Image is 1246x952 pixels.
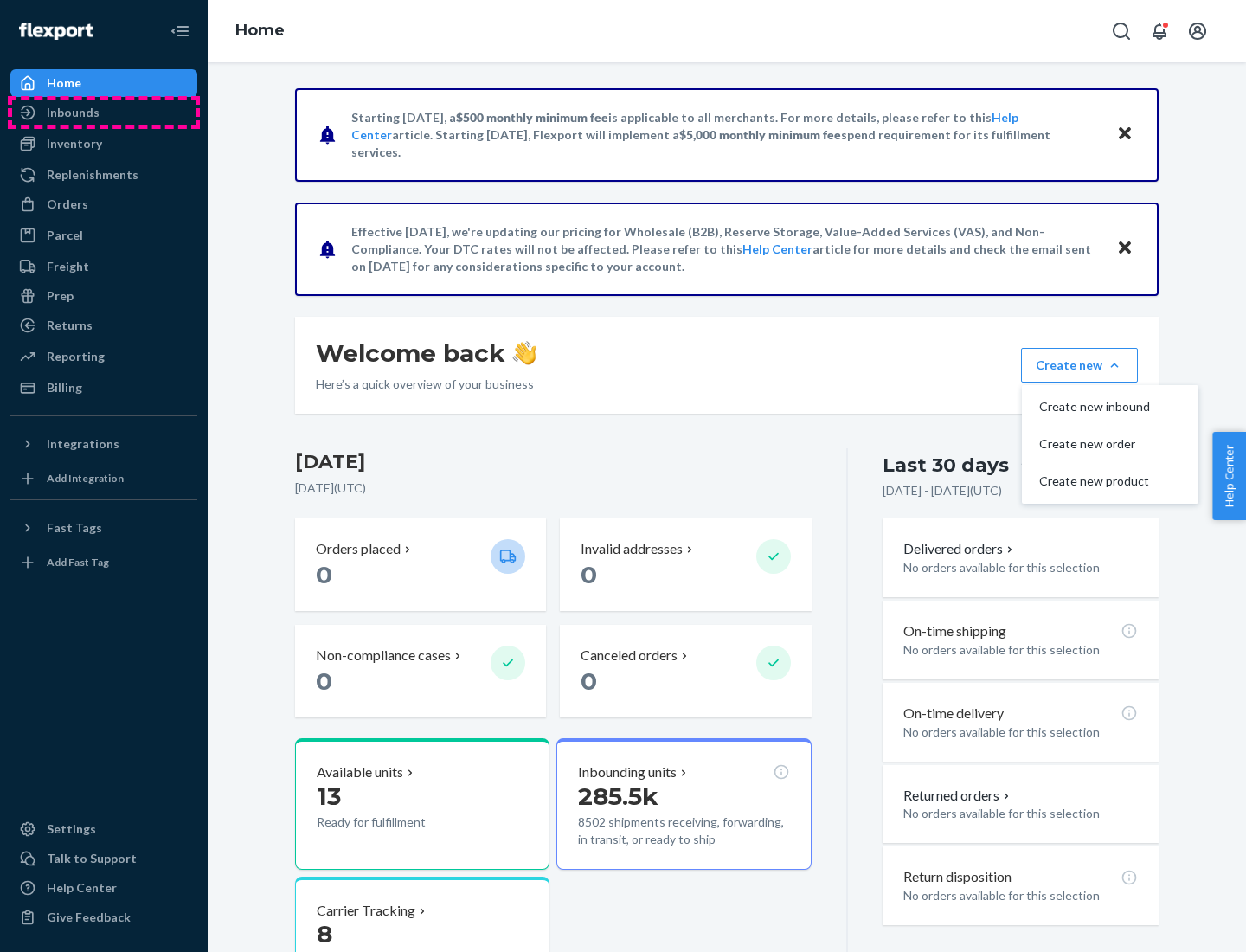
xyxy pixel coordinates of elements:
[581,666,597,696] span: 0
[742,241,812,256] a: Help Center
[903,805,1138,822] p: No orders available for this selection
[47,379,82,396] div: Billing
[47,317,93,334] div: Returns
[10,222,197,249] a: Parcel
[47,820,96,838] div: Settings
[10,465,197,492] a: Add Integration
[295,479,812,497] p: [DATE] ( UTC )
[317,814,477,831] p: Ready for fulfillment
[317,782,341,811] span: 13
[1180,14,1215,48] button: Open account menu
[1021,348,1138,383] button: Create newCreate new inboundCreate new orderCreate new product
[295,518,546,611] button: Orders placed 0
[1025,463,1195,500] button: Create new product
[903,621,1006,641] p: On-time shipping
[10,904,197,931] button: Give Feedback
[10,312,197,339] a: Returns
[47,519,102,537] div: Fast Tags
[10,343,197,370] a: Reporting
[10,130,197,158] a: Inventory
[47,348,105,365] div: Reporting
[578,782,658,811] span: 285.5k
[235,21,285,40] a: Home
[10,874,197,902] a: Help Center
[10,99,197,126] a: Inbounds
[581,539,683,559] p: Invalid addresses
[10,190,197,218] a: Orders
[10,845,197,872] a: Talk to Support
[903,887,1138,904] p: No orders available for this selection
[47,196,88,213] div: Orders
[903,539,1017,559] button: Delivered orders
[316,646,451,666] p: Non-compliance cases
[47,471,124,486] div: Add Integration
[10,514,197,542] button: Fast Tags
[10,815,197,843] a: Settings
[1212,432,1246,520] button: Help Center
[903,867,1012,887] p: Return disposition
[316,376,536,393] p: Here’s a quick overview of your business
[316,560,332,589] span: 0
[295,625,546,717] button: Non-compliance cases 0
[883,482,1002,499] p: [DATE] - [DATE] ( UTC )
[560,518,811,611] button: Invalid addresses 0
[47,166,138,183] div: Replenishments
[10,549,197,576] a: Add Fast Tag
[1104,14,1139,48] button: Open Search Box
[316,666,332,696] span: 0
[295,738,549,870] button: Available units13Ready for fulfillment
[578,814,789,848] p: 8502 shipments receiving, forwarding, in transit, or ready to ship
[351,109,1100,161] p: Starting [DATE], a is applicable to all merchants. For more details, please refer to this article...
[903,559,1138,576] p: No orders available for this selection
[316,539,401,559] p: Orders placed
[903,724,1138,741] p: No orders available for this selection
[47,435,119,453] div: Integrations
[10,430,197,458] button: Integrations
[47,909,131,926] div: Give Feedback
[1114,236,1136,261] button: Close
[456,110,608,125] span: $500 monthly minimum fee
[47,850,137,867] div: Talk to Support
[10,253,197,280] a: Freight
[1039,475,1150,487] span: Create new product
[47,104,100,121] div: Inbounds
[10,69,197,97] a: Home
[47,227,83,244] div: Parcel
[512,341,536,365] img: hand-wave emoji
[679,127,841,142] span: $5,000 monthly minimum fee
[1142,14,1177,48] button: Open notifications
[10,161,197,189] a: Replenishments
[560,625,811,717] button: Canceled orders 0
[903,786,1013,806] button: Returned orders
[1025,426,1195,463] button: Create new order
[1039,401,1150,413] span: Create new inbound
[1114,122,1136,147] button: Close
[295,448,812,476] h3: [DATE]
[47,555,109,569] div: Add Fast Tag
[10,374,197,402] a: Billing
[10,282,197,310] a: Prep
[883,452,1009,479] div: Last 30 days
[903,704,1004,724] p: On-time delivery
[903,641,1138,659] p: No orders available for this selection
[1039,438,1150,450] span: Create new order
[47,258,89,275] div: Freight
[1025,389,1195,426] button: Create new inbound
[351,223,1100,275] p: Effective [DATE], we're updating our pricing for Wholesale (B2B), Reserve Storage, Value-Added Se...
[556,738,811,870] button: Inbounding units285.5k8502 shipments receiving, forwarding, in transit, or ready to ship
[47,135,102,152] div: Inventory
[47,879,117,897] div: Help Center
[47,287,74,305] div: Prep
[578,762,677,782] p: Inbounding units
[317,901,415,921] p: Carrier Tracking
[581,646,678,666] p: Canceled orders
[316,338,536,369] h1: Welcome back
[222,6,299,56] ol: breadcrumbs
[47,74,81,92] div: Home
[317,762,403,782] p: Available units
[317,919,332,949] span: 8
[581,560,597,589] span: 0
